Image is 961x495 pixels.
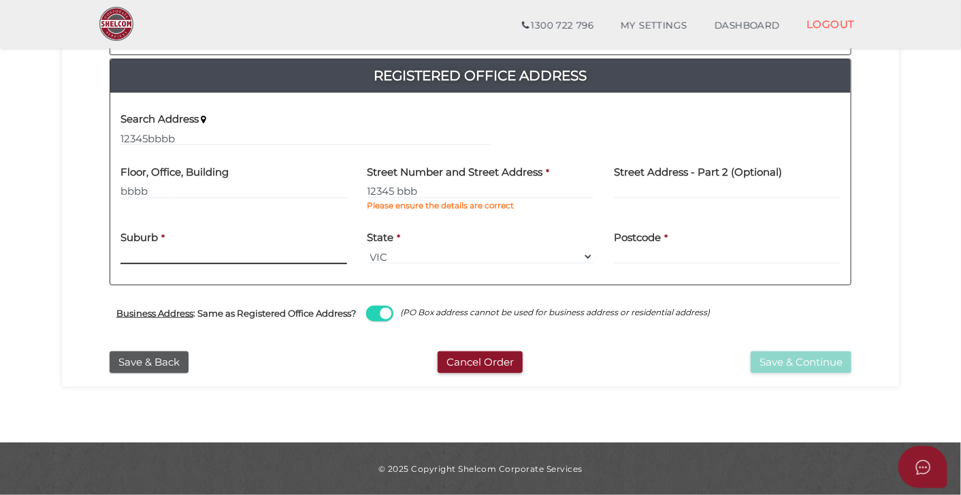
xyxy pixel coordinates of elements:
h4: State [368,232,394,244]
h4: Street Number and Street Address [368,167,543,178]
a: Registered Office Address [110,65,851,86]
h4: Postcode [614,232,661,244]
i: (PO Box address cannot be used for business address or residential address) [400,307,710,317]
h4: Search Address [120,114,199,125]
h4: : Same as Registered Office Address? [116,308,356,319]
h4: Floor, Office, Building [120,167,229,178]
i: Keep typing in your address(including suburb) until it appears [201,115,206,124]
h4: Street Address - Part 2 (Optional) [614,167,782,178]
a: LOGOUT [793,10,868,38]
u: Business Address [116,308,193,319]
a: 1300 722 796 [508,12,607,39]
b: Please ensure the details are correct [368,201,515,210]
input: Enter Address [368,184,594,199]
h4: Suburb [120,232,158,244]
div: © 2025 Copyright Shelcom Corporate Services [72,463,889,475]
button: Save & Back [110,351,189,374]
button: Cancel Order [438,351,523,374]
a: DASHBOARD [701,12,794,39]
input: Enter Address [120,131,491,146]
button: Open asap [898,446,947,488]
button: Save & Continue [751,351,851,374]
a: MY SETTINGS [607,12,701,39]
input: Postcode must be exactly 4 digits [614,249,841,264]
